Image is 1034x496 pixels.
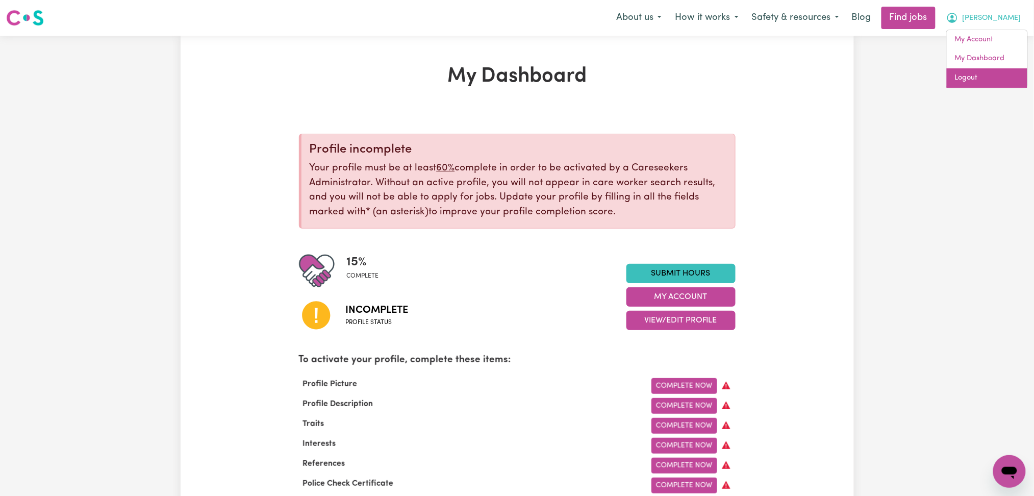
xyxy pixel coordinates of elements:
a: Complete Now [651,478,717,493]
a: My Account [947,30,1027,49]
iframe: Button to launch messaging window [993,455,1026,488]
button: My Account [626,287,736,307]
span: Profile Picture [299,380,362,388]
p: To activate your profile, complete these items: [299,353,736,368]
h1: My Dashboard [299,64,736,89]
span: Police Check Certificate [299,480,398,488]
span: an asterisk [366,207,429,217]
span: Traits [299,420,329,428]
span: complete [347,271,379,281]
button: About us [610,7,668,29]
p: Your profile must be at least complete in order to be activated by a Careseekers Administrator. W... [310,161,727,220]
a: Logout [947,68,1027,88]
div: Profile incomplete [310,142,727,157]
span: Profile status [346,318,409,327]
a: Complete Now [651,458,717,474]
span: [PERSON_NAME] [963,13,1021,24]
span: Profile Description [299,400,377,408]
button: Safety & resources [745,7,846,29]
a: Submit Hours [626,264,736,283]
u: 60% [437,163,455,173]
img: Careseekers logo [6,9,44,27]
a: Complete Now [651,418,717,434]
a: Complete Now [651,398,717,414]
a: Complete Now [651,378,717,394]
a: Find jobs [881,7,936,29]
button: View/Edit Profile [626,311,736,330]
span: 15 % [347,253,379,271]
span: References [299,460,349,468]
div: Profile completeness: 15% [347,253,387,289]
a: Blog [846,7,877,29]
button: My Account [940,7,1028,29]
span: Incomplete [346,303,409,318]
a: Careseekers logo [6,6,44,30]
div: My Account [946,30,1028,88]
button: How it works [668,7,745,29]
a: Complete Now [651,438,717,454]
a: My Dashboard [947,49,1027,68]
span: Interests [299,440,340,448]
